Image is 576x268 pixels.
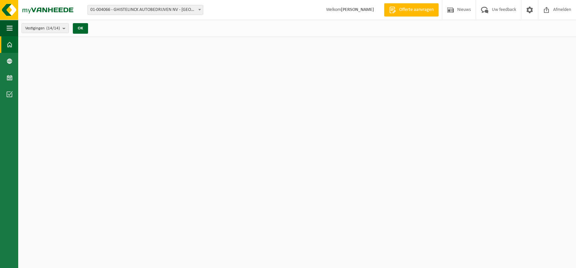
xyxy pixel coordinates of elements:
[22,23,69,33] button: Vestigingen(14/14)
[25,23,60,33] span: Vestigingen
[73,23,88,34] button: OK
[341,7,374,12] strong: [PERSON_NAME]
[88,5,203,15] span: 01-004066 - GHISTELINCK AUTOBEDRIJVEN NV - WAREGEM
[398,7,435,13] span: Offerte aanvragen
[384,3,439,17] a: Offerte aanvragen
[87,5,203,15] span: 01-004066 - GHISTELINCK AUTOBEDRIJVEN NV - WAREGEM
[46,26,60,30] count: (14/14)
